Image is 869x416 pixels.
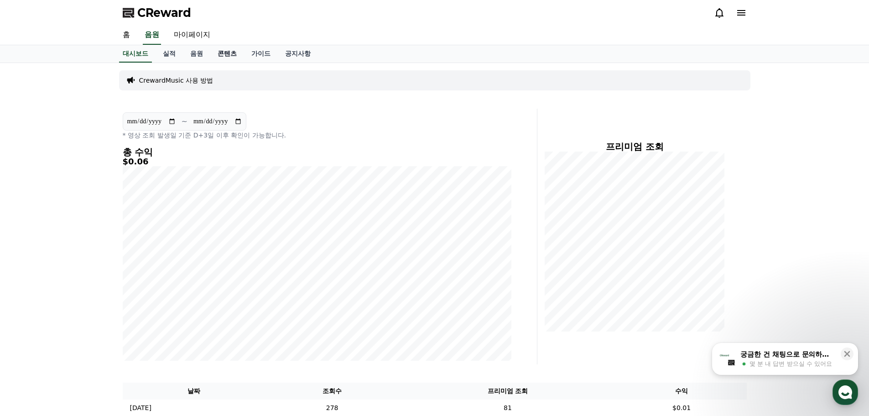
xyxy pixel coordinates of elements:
span: 설정 [141,303,152,311]
th: 조회수 [265,383,399,400]
a: 콘텐츠 [210,45,244,63]
a: CReward [123,5,191,20]
span: 홈 [29,303,34,311]
p: [DATE] [130,403,151,413]
h4: 총 수익 [123,147,511,157]
span: 대화 [83,304,94,311]
span: CReward [137,5,191,20]
a: 대시보드 [119,45,152,63]
th: 수익 [617,383,747,400]
a: 홈 [115,26,137,45]
th: 날짜 [123,383,265,400]
a: 홈 [3,290,60,312]
a: CrewardMusic 사용 방법 [139,76,213,85]
h5: $0.06 [123,157,511,166]
a: 공지사항 [278,45,318,63]
p: * 영상 조회 발생일 기준 D+3일 이후 확인이 가능합니다. [123,131,511,140]
a: 대화 [60,290,118,312]
th: 프리미엄 조회 [399,383,616,400]
a: 설정 [118,290,175,312]
a: 음원 [183,45,210,63]
h4: 프리미엄 조회 [545,142,725,152]
a: 실적 [156,45,183,63]
a: 음원 [143,26,161,45]
a: 마이페이지 [167,26,218,45]
p: ~ [182,116,187,127]
a: 가이드 [244,45,278,63]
